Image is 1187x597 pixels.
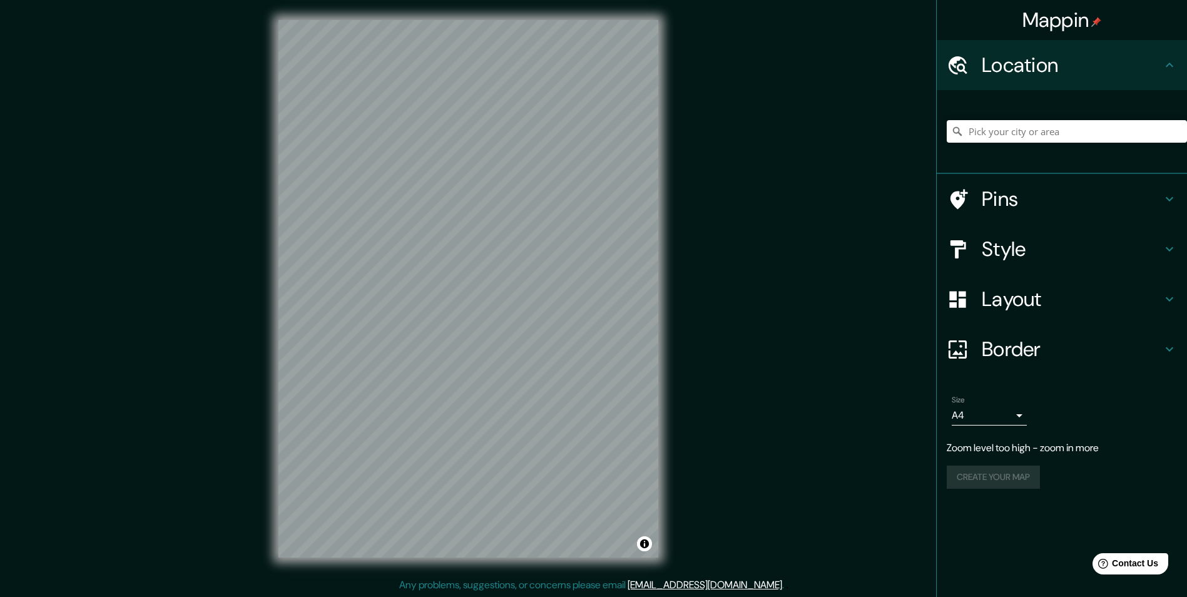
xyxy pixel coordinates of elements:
input: Pick your city or area [947,120,1187,143]
a: [EMAIL_ADDRESS][DOMAIN_NAME] [628,578,782,591]
h4: Mappin [1022,8,1102,33]
div: A4 [952,406,1027,426]
h4: Location [982,53,1162,78]
h4: Layout [982,287,1162,312]
h4: Border [982,337,1162,362]
div: Layout [937,274,1187,324]
img: pin-icon.png [1091,17,1101,27]
iframe: Help widget launcher [1076,548,1173,583]
div: Style [937,224,1187,274]
div: . [786,578,788,593]
div: . [784,578,786,593]
p: Zoom level too high - zoom in more [947,441,1177,456]
label: Size [952,395,965,406]
div: Location [937,40,1187,90]
canvas: Map [278,20,658,558]
button: Toggle attribution [637,536,652,551]
h4: Pins [982,186,1162,212]
div: Border [937,324,1187,374]
h4: Style [982,237,1162,262]
p: Any problems, suggestions, or concerns please email . [399,578,784,593]
div: Pins [937,174,1187,224]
